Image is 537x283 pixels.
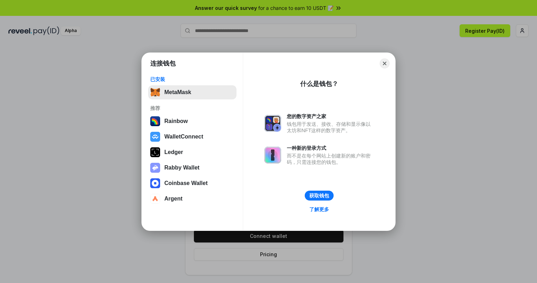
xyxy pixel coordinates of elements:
img: svg+xml,%3Csvg%20width%3D%2228%22%20height%3D%2228%22%20viewBox%3D%220%200%2028%2028%22%20fill%3D... [150,178,160,188]
img: svg+xml,%3Csvg%20xmlns%3D%22http%3A%2F%2Fwww.w3.org%2F2000%2Fsvg%22%20fill%3D%22none%22%20viewBox... [264,147,281,164]
button: Argent [148,192,236,206]
div: Coinbase Wallet [164,180,208,186]
div: 推荐 [150,105,234,111]
a: 了解更多 [305,205,333,214]
div: Rainbow [164,118,188,124]
div: MetaMask [164,89,191,96]
div: Ledger [164,149,183,155]
button: MetaMask [148,85,236,99]
div: 一种新的登录方式 [287,145,374,151]
img: svg+xml,%3Csvg%20width%3D%2228%22%20height%3D%2228%22%20viewBox%3D%220%200%2028%2028%22%20fill%3D... [150,194,160,204]
button: Close [380,59,390,68]
img: svg+xml,%3Csvg%20width%3D%2228%22%20height%3D%2228%22%20viewBox%3D%220%200%2028%2028%22%20fill%3D... [150,132,160,142]
div: 了解更多 [309,206,329,213]
img: svg+xml,%3Csvg%20xmlns%3D%22http%3A%2F%2Fwww.w3.org%2F2000%2Fsvg%22%20width%3D%2228%22%20height%3... [150,147,160,157]
img: svg+xml,%3Csvg%20xmlns%3D%22http%3A%2F%2Fwww.w3.org%2F2000%2Fsvg%22%20fill%3D%22none%22%20viewBox... [150,163,160,173]
button: WalletConnect [148,130,236,144]
div: Argent [164,196,183,202]
button: Rainbow [148,114,236,128]
button: 获取钱包 [305,191,334,201]
button: Ledger [148,145,236,159]
button: Coinbase Wallet [148,176,236,190]
button: Rabby Wallet [148,161,236,175]
div: 您的数字资产之家 [287,113,374,119]
img: svg+xml,%3Csvg%20width%3D%22120%22%20height%3D%22120%22%20viewBox%3D%220%200%20120%20120%22%20fil... [150,116,160,126]
img: svg+xml,%3Csvg%20fill%3D%22none%22%20height%3D%2233%22%20viewBox%3D%220%200%2035%2033%22%20width%... [150,87,160,97]
div: 而不是在每个网站上创建新的账户和密码，只需连接您的钱包。 [287,153,374,165]
div: 已安装 [150,76,234,82]
h1: 连接钱包 [150,59,176,68]
div: Rabby Wallet [164,165,200,171]
div: 钱包用于发送、接收、存储和显示像以太坊和NFT这样的数字资产。 [287,121,374,134]
div: WalletConnect [164,134,203,140]
img: svg+xml,%3Csvg%20xmlns%3D%22http%3A%2F%2Fwww.w3.org%2F2000%2Fsvg%22%20fill%3D%22none%22%20viewBox... [264,115,281,132]
div: 什么是钱包？ [300,80,338,88]
div: 获取钱包 [309,192,329,199]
